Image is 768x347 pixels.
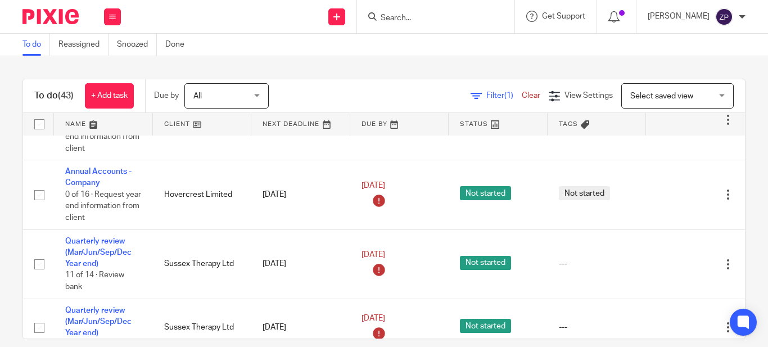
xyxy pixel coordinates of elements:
a: Clear [522,92,540,100]
img: Pixie [22,9,79,24]
span: All [193,92,202,100]
span: [DATE] [362,251,385,259]
span: Not started [460,256,511,270]
a: Annual Accounts - Company [65,168,132,187]
span: (1) [504,92,513,100]
span: 0 of 16 · Request year end information from client [65,191,141,222]
a: Quarterly review (Mar/Jun/Sep/Dec Year end) [65,307,132,337]
span: Not started [559,186,610,200]
span: 11 of 14 · Review bank [65,272,124,291]
input: Search [380,13,481,24]
a: Snoozed [117,34,157,56]
a: Done [165,34,193,56]
span: 0 of 16 · Request year end information from client [65,121,141,152]
td: Sussex Therapy Ltd [153,229,252,299]
img: svg%3E [715,8,733,26]
div: --- [559,322,635,333]
td: [DATE] [251,229,350,299]
span: Select saved view [630,92,693,100]
span: View Settings [564,92,613,100]
span: Filter [486,92,522,100]
span: Get Support [542,12,585,20]
a: Quarterly review (Mar/Jun/Sep/Dec Year end) [65,237,132,268]
p: Due by [154,90,179,101]
td: Hovercrest Limited [153,160,252,229]
div: --- [559,258,635,269]
h1: To do [34,90,74,102]
span: [DATE] [362,314,385,322]
a: To do [22,34,50,56]
span: (43) [58,91,74,100]
p: [PERSON_NAME] [648,11,710,22]
span: [DATE] [362,182,385,190]
span: Not started [460,319,511,333]
a: + Add task [85,83,134,109]
span: Not started [460,186,511,200]
td: [DATE] [251,160,350,229]
a: Reassigned [58,34,109,56]
span: Tags [559,121,578,127]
